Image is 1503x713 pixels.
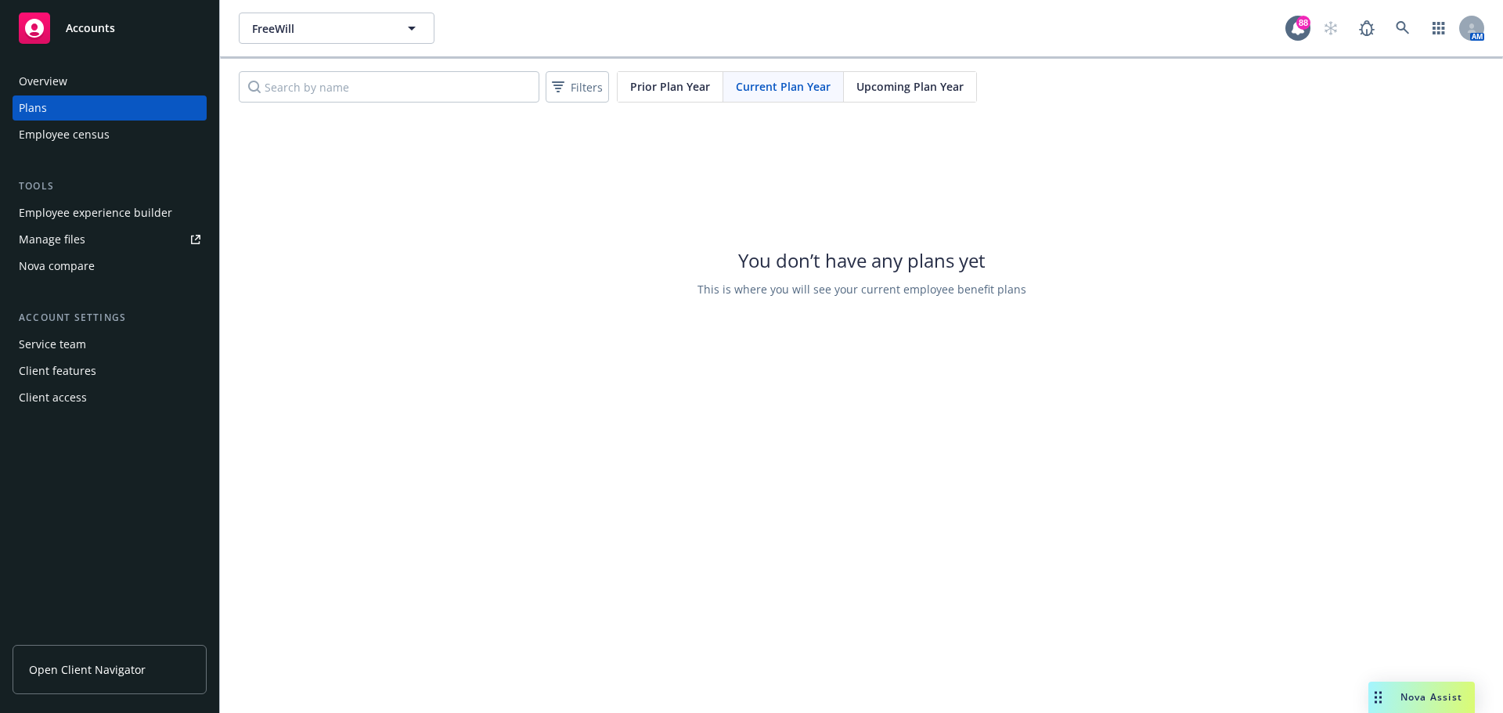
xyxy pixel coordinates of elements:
span: FreeWill [252,20,387,37]
span: Current Plan Year [736,78,831,95]
div: Employee census [19,122,110,147]
div: Drag to move [1368,682,1388,713]
a: Switch app [1423,13,1454,44]
a: Client features [13,358,207,384]
a: Search [1387,13,1418,44]
span: Open Client Navigator [29,661,146,678]
button: FreeWill [239,13,434,44]
div: Service team [19,332,86,357]
div: Employee experience builder [19,200,172,225]
a: Plans [13,95,207,121]
input: Search by name [239,71,539,103]
div: Manage files [19,227,85,252]
span: Prior Plan Year [630,78,710,95]
div: Nova compare [19,254,95,279]
div: Account settings [13,310,207,326]
div: Client features [19,358,96,384]
a: Employee census [13,122,207,147]
div: Tools [13,178,207,194]
a: Manage files [13,227,207,252]
span: Filters [549,76,606,99]
span: Filters [571,79,603,95]
div: Overview [19,69,67,94]
span: Accounts [66,22,115,34]
button: Nova Assist [1368,682,1475,713]
a: Client access [13,385,207,410]
div: Client access [19,385,87,410]
button: Filters [546,71,609,103]
a: Start snowing [1315,13,1346,44]
a: Overview [13,69,207,94]
span: Upcoming Plan Year [856,78,964,95]
a: Report a Bug [1351,13,1382,44]
div: Plans [19,95,47,121]
a: Service team [13,332,207,357]
a: Nova compare [13,254,207,279]
a: Accounts [13,6,207,50]
span: You don’t have any plans yet [738,247,986,273]
div: 88 [1296,16,1310,30]
a: Employee experience builder [13,200,207,225]
span: This is where you will see your current employee benefit plans [697,281,1026,297]
span: Nova Assist [1400,690,1462,704]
